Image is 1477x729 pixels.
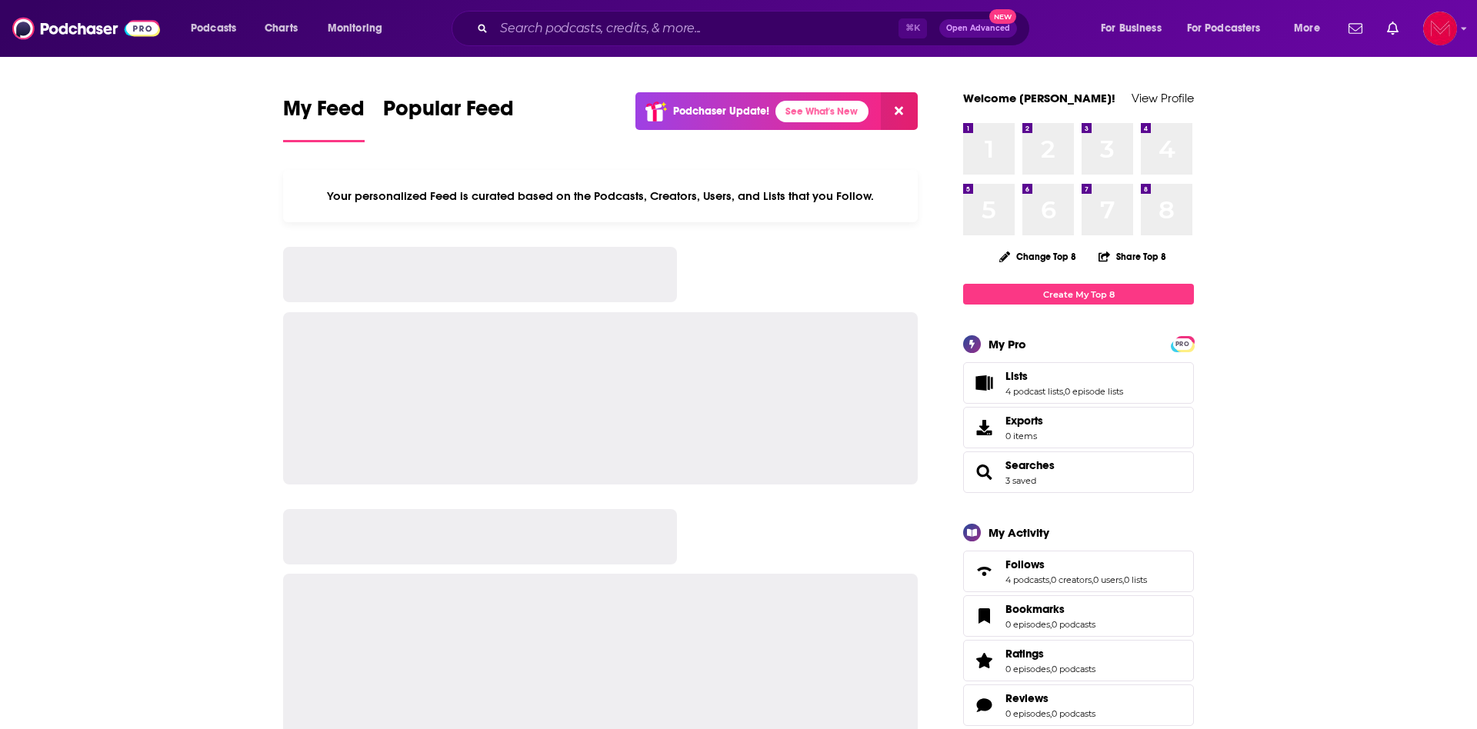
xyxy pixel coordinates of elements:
[1381,15,1405,42] a: Show notifications dropdown
[963,362,1194,404] span: Lists
[1005,708,1050,719] a: 0 episodes
[1052,708,1095,719] a: 0 podcasts
[673,105,769,118] p: Podchaser Update!
[466,11,1045,46] div: Search podcasts, credits, & more...
[1173,338,1192,350] span: PRO
[1005,602,1095,616] a: Bookmarks
[494,16,899,41] input: Search podcasts, credits, & more...
[1294,18,1320,39] span: More
[1187,18,1261,39] span: For Podcasters
[1132,91,1194,105] a: View Profile
[963,551,1194,592] span: Follows
[1005,647,1095,661] a: Ratings
[1423,12,1457,45] span: Logged in as Pamelamcclure
[963,91,1115,105] a: Welcome [PERSON_NAME]!
[1005,414,1043,428] span: Exports
[1005,602,1065,616] span: Bookmarks
[283,170,918,222] div: Your personalized Feed is curated based on the Podcasts, Creators, Users, and Lists that you Follow.
[1052,619,1095,630] a: 0 podcasts
[1122,574,1124,585] span: ,
[969,650,999,671] a: Ratings
[969,461,999,483] a: Searches
[1005,386,1063,397] a: 4 podcast lists
[180,16,256,41] button: open menu
[969,417,999,438] span: Exports
[1005,458,1055,472] a: Searches
[1093,574,1122,585] a: 0 users
[1005,369,1028,383] span: Lists
[1005,369,1123,383] a: Lists
[989,337,1026,351] div: My Pro
[265,18,298,39] span: Charts
[1090,16,1181,41] button: open menu
[383,95,514,131] span: Popular Feed
[963,640,1194,681] span: Ratings
[283,95,365,142] a: My Feed
[1050,708,1052,719] span: ,
[989,525,1049,540] div: My Activity
[963,407,1194,448] a: Exports
[1050,664,1052,674] span: ,
[1101,18,1162,39] span: For Business
[1005,558,1147,571] a: Follows
[1423,12,1457,45] img: User Profile
[255,16,307,41] a: Charts
[328,18,382,39] span: Monitoring
[963,451,1194,493] span: Searches
[1342,15,1369,42] a: Show notifications dropdown
[963,595,1194,637] span: Bookmarks
[1065,386,1123,397] a: 0 episode lists
[191,18,236,39] span: Podcasts
[899,18,927,38] span: ⌘ K
[1124,574,1147,585] a: 0 lists
[1005,691,1095,705] a: Reviews
[1005,691,1049,705] span: Reviews
[969,694,999,716] a: Reviews
[969,372,999,394] a: Lists
[1005,647,1044,661] span: Ratings
[1005,431,1043,441] span: 0 items
[12,14,160,43] img: Podchaser - Follow, Share and Rate Podcasts
[1049,574,1051,585] span: ,
[1005,558,1045,571] span: Follows
[969,561,999,582] a: Follows
[1005,619,1050,630] a: 0 episodes
[317,16,402,41] button: open menu
[283,95,365,131] span: My Feed
[1005,475,1036,486] a: 3 saved
[939,19,1017,38] button: Open AdvancedNew
[1092,574,1093,585] span: ,
[775,101,869,122] a: See What's New
[989,9,1017,24] span: New
[1005,574,1049,585] a: 4 podcasts
[1423,12,1457,45] button: Show profile menu
[1173,338,1192,349] a: PRO
[383,95,514,142] a: Popular Feed
[1283,16,1339,41] button: open menu
[963,684,1194,726] span: Reviews
[969,605,999,627] a: Bookmarks
[1177,16,1283,41] button: open menu
[1005,664,1050,674] a: 0 episodes
[963,284,1194,305] a: Create My Top 8
[1051,574,1092,585] a: 0 creators
[990,247,1085,266] button: Change Top 8
[1063,386,1065,397] span: ,
[1050,619,1052,630] span: ,
[1098,241,1167,271] button: Share Top 8
[946,25,1010,32] span: Open Advanced
[1052,664,1095,674] a: 0 podcasts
